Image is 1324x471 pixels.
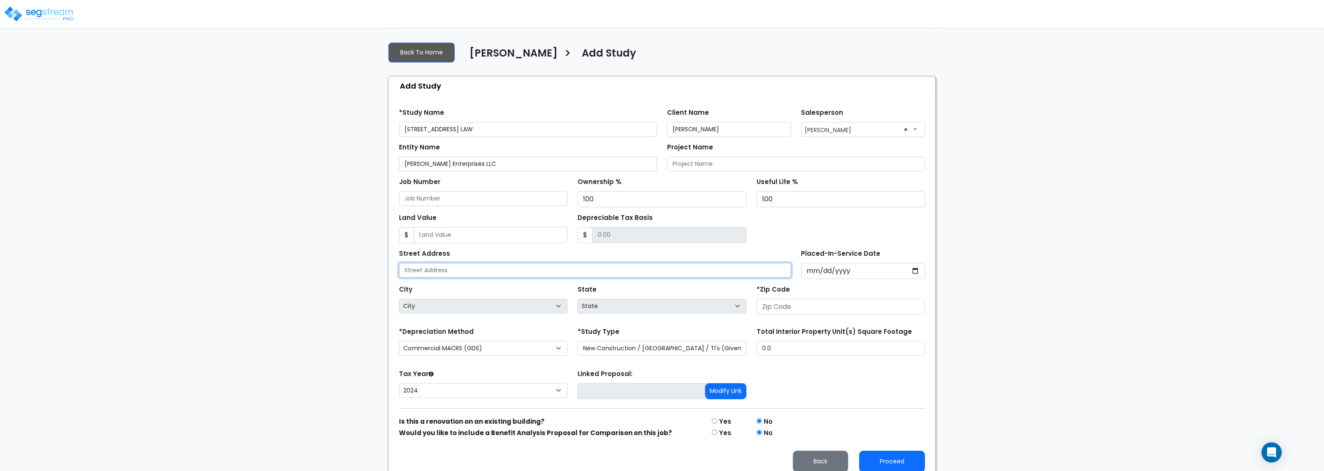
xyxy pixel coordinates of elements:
input: Ownership % [578,191,746,207]
span: Tom Miller [801,122,925,137]
div: Add Study [393,77,935,95]
input: Study Name [399,122,657,137]
input: Project Name [667,157,925,171]
label: *Study Type [578,327,619,337]
span: $ [578,227,593,243]
input: Land Value [414,227,567,243]
strong: Is this a renovation on an existing building? [399,417,545,426]
input: Client Name [667,122,791,137]
h4: [PERSON_NAME] [469,47,558,62]
h3: > [564,46,571,63]
input: Entity Name [399,157,657,171]
label: Ownership % [578,177,621,187]
input: Useful Life % [757,191,925,207]
a: Add Study [575,47,636,65]
span: $ [399,227,414,243]
label: Total Interior Property Unit(s) Square Footage [757,327,912,337]
a: [PERSON_NAME] [463,47,558,65]
label: Salesperson [801,108,844,118]
label: No [764,417,773,427]
div: Open Intercom Messenger [1262,442,1282,463]
a: Back [786,455,855,466]
input: Zip Code [757,299,925,315]
img: logo_pro_r.png [3,5,75,22]
input: 0.00 [592,227,746,243]
strong: Would you like to include a Benefit Analysis Proposal for Comparison on this job? [399,428,672,437]
label: *Study Name [399,108,444,118]
label: *Zip Code [757,285,790,295]
label: Useful Life % [757,177,798,187]
label: Entity Name [399,143,440,152]
label: Client Name [667,108,709,118]
label: Land Value [399,213,437,223]
label: Tax Year [399,369,434,379]
input: Job Number [399,191,567,206]
label: Job Number [399,177,440,187]
span: × [904,124,908,135]
button: Modify Link [705,383,746,399]
label: City [399,285,412,295]
label: Project Name [667,143,713,152]
input: total square foot [757,341,925,356]
label: Yes [719,417,731,427]
label: *Depreciation Method [399,327,474,337]
label: State [578,285,597,295]
h4: Add Study [582,47,636,62]
input: Street Address [399,263,791,278]
label: Yes [719,428,731,438]
span: Tom Miller [802,122,925,136]
label: No [764,428,773,438]
a: Back To Home [388,43,455,62]
label: Linked Proposal: [578,369,632,379]
label: Depreciable Tax Basis [578,213,653,223]
label: Street Address [399,249,450,259]
label: Placed-In-Service Date [801,249,881,259]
